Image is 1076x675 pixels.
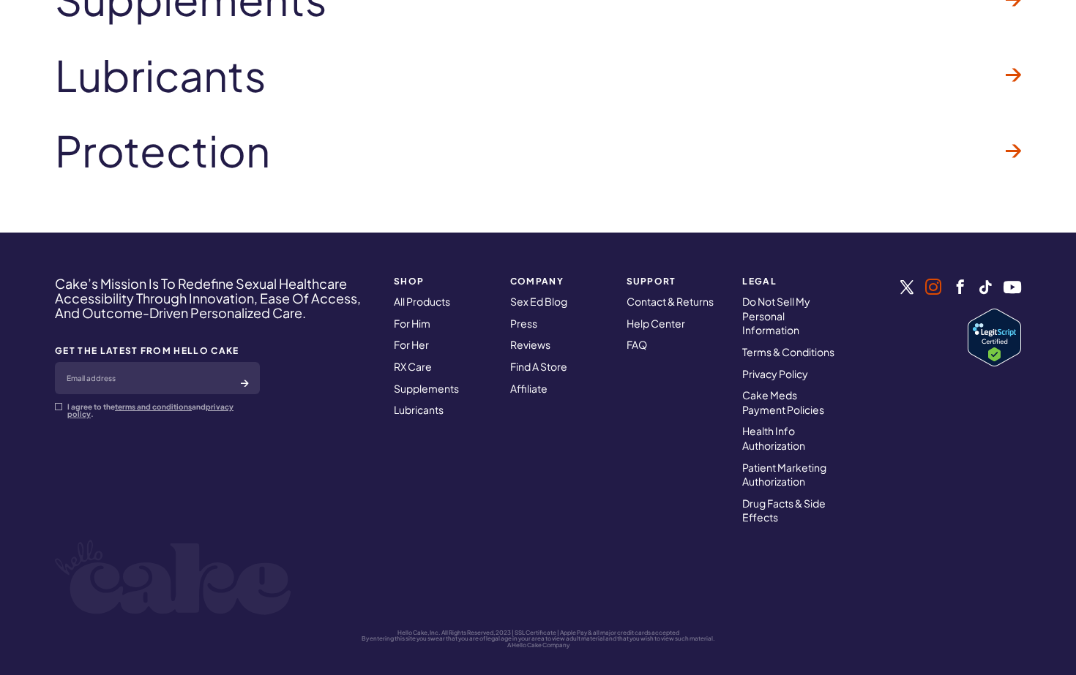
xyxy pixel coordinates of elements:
a: Press [510,317,537,330]
a: Privacy Policy [742,367,808,380]
a: Contact & Returns [627,295,714,308]
a: Help Center [627,317,685,330]
a: Verify LegitScript Approval for www.hellocake.com [968,309,1021,366]
strong: Support [627,276,725,286]
strong: GET THE LATEST FROM HELLO CAKE [55,346,260,355]
a: Cake Meds Payment Policies [742,388,824,416]
a: Affiliate [510,382,548,395]
a: Supplements [394,382,459,395]
p: I agree to the and . [67,403,260,418]
a: RX Care [394,360,432,373]
a: Lubricants [394,403,444,416]
a: terms and conditions [115,402,192,411]
img: Verify Approval for www.hellocake.com [968,309,1021,366]
a: Do Not Sell My Personal Information [742,295,810,336]
a: Find A Store [510,360,567,373]
strong: Legal [742,276,841,286]
strong: COMPANY [510,276,609,286]
p: Hello Cake, Inc. All Rights Reserved, 2023 | SSL Certificate | Apple Pay & all major credit cards... [55,630,1021,636]
a: Drug Facts & Side Effects [742,497,826,524]
a: Patient Marketing Authorization [742,461,826,489]
a: Sex Ed Blog [510,295,567,308]
a: Health Info Authorization [742,424,805,452]
p: By entering this site you swear that you are of legal age in your area to view adult material and... [55,636,1021,642]
a: privacy policy [67,402,233,418]
a: Reviews [510,338,550,351]
span: Protection [55,127,270,174]
a: A Hello Cake Company [507,641,569,649]
a: FAQ [627,338,647,351]
a: Terms & Conditions [742,345,834,358]
img: logo-white [55,540,291,615]
h4: Cake’s Mission Is To Redefine Sexual Healthcare Accessibility Through Innovation, Ease Of Access,... [55,276,375,320]
a: Lubricants [55,37,1021,113]
strong: SHOP [394,276,493,286]
a: Protection [55,113,1021,189]
a: For Him [394,317,430,330]
a: For Her [394,338,429,351]
span: Lubricants [55,52,266,99]
a: All Products [394,295,450,308]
